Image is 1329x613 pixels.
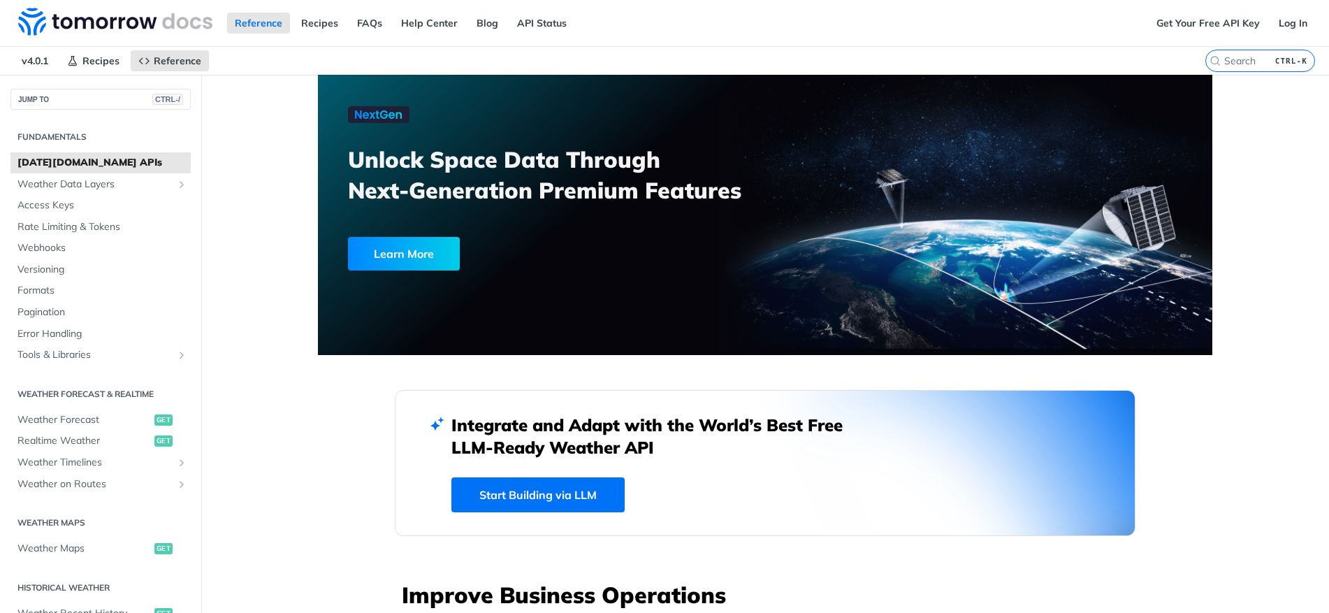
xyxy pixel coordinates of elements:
span: CTRL-/ [152,94,183,105]
span: Weather on Routes [17,477,173,491]
a: Formats [10,280,191,301]
a: Webhooks [10,238,191,259]
h3: Improve Business Operations [402,579,1135,610]
h3: Unlock Space Data Through Next-Generation Premium Features [348,144,780,205]
button: Show subpages for Tools & Libraries [176,349,187,361]
span: v4.0.1 [14,50,56,71]
a: Weather Data LayersShow subpages for Weather Data Layers [10,174,191,195]
a: Tools & LibrariesShow subpages for Tools & Libraries [10,345,191,366]
a: Reference [227,13,290,34]
span: Rate Limiting & Tokens [17,220,187,234]
img: Tomorrow.io Weather API Docs [18,8,212,36]
a: [DATE][DOMAIN_NAME] APIs [10,152,191,173]
span: get [154,414,173,426]
button: Show subpages for Weather on Routes [176,479,187,490]
a: Realtime Weatherget [10,431,191,452]
a: Get Your Free API Key [1149,13,1268,34]
a: Blog [469,13,506,34]
span: Error Handling [17,327,187,341]
span: Versioning [17,263,187,277]
h2: Weather Maps [10,517,191,529]
a: Pagination [10,302,191,323]
span: get [154,543,173,554]
h2: Historical Weather [10,582,191,594]
span: Weather Maps [17,542,151,556]
span: Webhooks [17,241,187,255]
h2: Fundamentals [10,131,191,143]
span: Recipes [82,55,119,67]
h2: Integrate and Adapt with the World’s Best Free LLM-Ready Weather API [451,414,864,459]
a: Recipes [293,13,346,34]
span: Weather Data Layers [17,178,173,192]
a: Access Keys [10,195,191,216]
span: Weather Forecast [17,413,151,427]
a: Weather Forecastget [10,410,191,431]
span: Pagination [17,305,187,319]
a: Rate Limiting & Tokens [10,217,191,238]
span: [DATE][DOMAIN_NAME] APIs [17,156,187,170]
button: Show subpages for Weather Timelines [176,457,187,468]
a: Reference [131,50,209,71]
button: Show subpages for Weather Data Layers [176,179,187,190]
a: Weather Mapsget [10,538,191,559]
span: Tools & Libraries [17,348,173,362]
span: Weather Timelines [17,456,173,470]
a: Weather TimelinesShow subpages for Weather Timelines [10,452,191,473]
a: FAQs [349,13,390,34]
svg: Search [1210,55,1221,66]
kbd: CTRL-K [1272,54,1311,68]
a: Learn More [348,237,694,271]
a: API Status [509,13,574,34]
span: Reference [154,55,201,67]
a: Versioning [10,259,191,280]
span: Formats [17,284,187,298]
span: Realtime Weather [17,434,151,448]
a: Recipes [59,50,127,71]
button: JUMP TOCTRL-/ [10,89,191,110]
span: get [154,435,173,447]
img: NextGen [348,106,409,123]
a: Log In [1271,13,1315,34]
div: Learn More [348,237,460,271]
a: Error Handling [10,324,191,345]
a: Weather on RoutesShow subpages for Weather on Routes [10,474,191,495]
h2: Weather Forecast & realtime [10,388,191,401]
a: Start Building via LLM [451,477,625,512]
a: Help Center [393,13,465,34]
span: Access Keys [17,199,187,212]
